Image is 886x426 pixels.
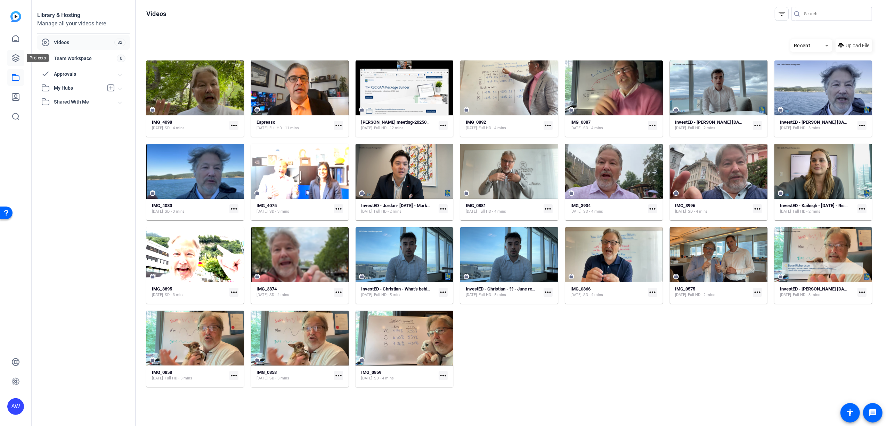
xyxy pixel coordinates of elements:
span: SD - 3 mins [269,209,289,214]
mat-icon: accessibility [846,409,854,417]
span: [DATE] [571,209,582,214]
span: Approvals [54,71,119,78]
strong: IMG_3895 [152,286,172,292]
mat-expansion-panel-header: Shared With Me [37,95,130,109]
a: IMG_0575[DATE]Full HD - 2 mins [675,286,750,298]
span: Full HD - 2 mins [688,292,716,298]
span: [DATE] [675,209,686,214]
strong: IMG_0575 [675,286,696,292]
span: [DATE] [152,376,163,381]
span: SD - 4 mins [584,292,603,298]
span: [DATE] [466,209,477,214]
mat-icon: more_horiz [229,371,238,380]
span: Videos [54,39,114,46]
input: Search [804,10,867,18]
strong: IMG_0887 [571,120,591,125]
div: Library & Hosting [37,11,130,19]
span: [DATE] [257,209,268,214]
strong: [PERSON_NAME] meeting-20250821 2024-5 [361,120,449,125]
mat-icon: more_horiz [544,288,553,297]
strong: IMG_4075 [257,203,277,208]
span: [DATE] [466,125,477,131]
span: Upload File [846,42,869,49]
div: Projects [27,54,49,62]
a: IMG_0887[DATE]SD - 4 mins [571,120,645,131]
div: Manage all your videos here [37,19,130,28]
a: IMG_3874[DATE]SD - 4 mins [257,286,331,298]
mat-icon: message [869,409,877,417]
span: SD - 3 mins [165,209,185,214]
mat-icon: filter_list [778,10,786,18]
strong: IMG_0858 [257,370,277,375]
a: InvestED - Jordan- [DATE] - Market volatility: Flaw or feature[DATE]Full HD - 2 mins [361,203,436,214]
a: InvestED - [PERSON_NAME] [DATE] The power of investing in yourself - Copy[DATE]Full HD - 3 mins [780,286,855,298]
mat-icon: more_horiz [857,288,867,297]
span: SD - 4 mins [374,376,394,381]
strong: IMG_0892 [466,120,486,125]
mat-icon: more_horiz [229,288,238,297]
mat-icon: more_horiz [439,371,448,380]
strong: IMG_3996 [675,203,696,208]
mat-icon: more_horiz [229,121,238,130]
a: IMG_0881[DATE]Full HD - 4 mins [466,203,540,214]
span: Full HD - 3 mins [165,376,192,381]
mat-icon: more_horiz [544,121,553,130]
mat-icon: more_horiz [439,204,448,213]
a: IMG_0892[DATE]Full HD - 4 mins [466,120,540,131]
span: Full HD - 2 mins [374,209,401,214]
a: InvestED - Christian - What’s behind Canada’s housing slowdown? - Copy[DATE]Full HD - 5 mins [361,286,436,298]
span: SD - 4 mins [688,209,708,214]
span: Full HD - 11 mins [269,125,299,131]
strong: IMG_3874 [257,286,277,292]
a: InvestED - [PERSON_NAME] [DATE]- Stocks vs Crypto - Copy - Copy[DATE]Full HD - 2 mins [675,120,750,131]
span: Full HD - 5 mins [479,292,506,298]
span: [DATE] [361,125,372,131]
img: blue-gradient.svg [10,11,21,22]
a: IMG_0858[DATE]Full HD - 3 mins [152,370,227,381]
a: IMG_4098[DATE]SD - 4 mins [152,120,227,131]
a: [PERSON_NAME] meeting-20250821 2024-5[DATE]Full HD - 12 mins [361,120,436,131]
mat-expansion-panel-header: My Hubs [37,81,130,95]
span: [DATE] [466,292,477,298]
strong: InvestED - Jordan- [DATE] - Market volatility: Flaw or feature [361,203,481,208]
span: Full HD - 2 mins [688,125,716,131]
span: [DATE] [361,292,372,298]
mat-icon: more_horiz [334,371,343,380]
span: [DATE] [675,125,686,131]
a: InvestED - Kaileigh - [DATE] - Risks associated with bonds[DATE]Full HD - 2 mins [780,203,855,214]
mat-icon: more_horiz [229,204,238,213]
a: IMG_0858[DATE]SD - 3 mins [257,370,331,381]
span: [DATE] [571,125,582,131]
a: IMG_4075[DATE]SD - 3 mins [257,203,331,214]
strong: IMG_4098 [152,120,172,125]
mat-icon: more_horiz [544,204,553,213]
a: IMG_0866[DATE]SD - 4 mins [571,286,645,298]
div: AW [7,398,24,415]
span: 0 [117,55,125,62]
span: Full HD - 2 mins [793,209,820,214]
span: SD - 4 mins [584,209,603,214]
span: [DATE] [361,376,372,381]
strong: IMG_0881 [466,203,486,208]
span: SD - 3 mins [165,292,185,298]
span: [DATE] [152,292,163,298]
span: My Hubs [54,84,103,92]
span: Full HD - 3 mins [793,125,820,131]
span: [DATE] [780,125,791,131]
mat-icon: more_horiz [857,204,867,213]
span: Full HD - 12 mins [374,125,404,131]
span: [DATE] [152,125,163,131]
a: IMG_3934[DATE]SD - 4 mins [571,203,645,214]
mat-icon: more_horiz [753,121,762,130]
strong: IMG_4080 [152,203,172,208]
mat-icon: more_horiz [334,288,343,297]
span: [DATE] [675,292,686,298]
span: [DATE] [780,209,791,214]
span: Shared With Me [54,98,119,106]
mat-icon: more_horiz [648,204,657,213]
mat-icon: more_horiz [334,121,343,130]
span: [DATE] [257,125,268,131]
a: IMG_3996[DATE]SD - 4 mins [675,203,750,214]
a: InvestED - Christian - ?? - June recording[DATE]Full HD - 5 mins [466,286,540,298]
strong: IMG_0858 [152,370,172,375]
